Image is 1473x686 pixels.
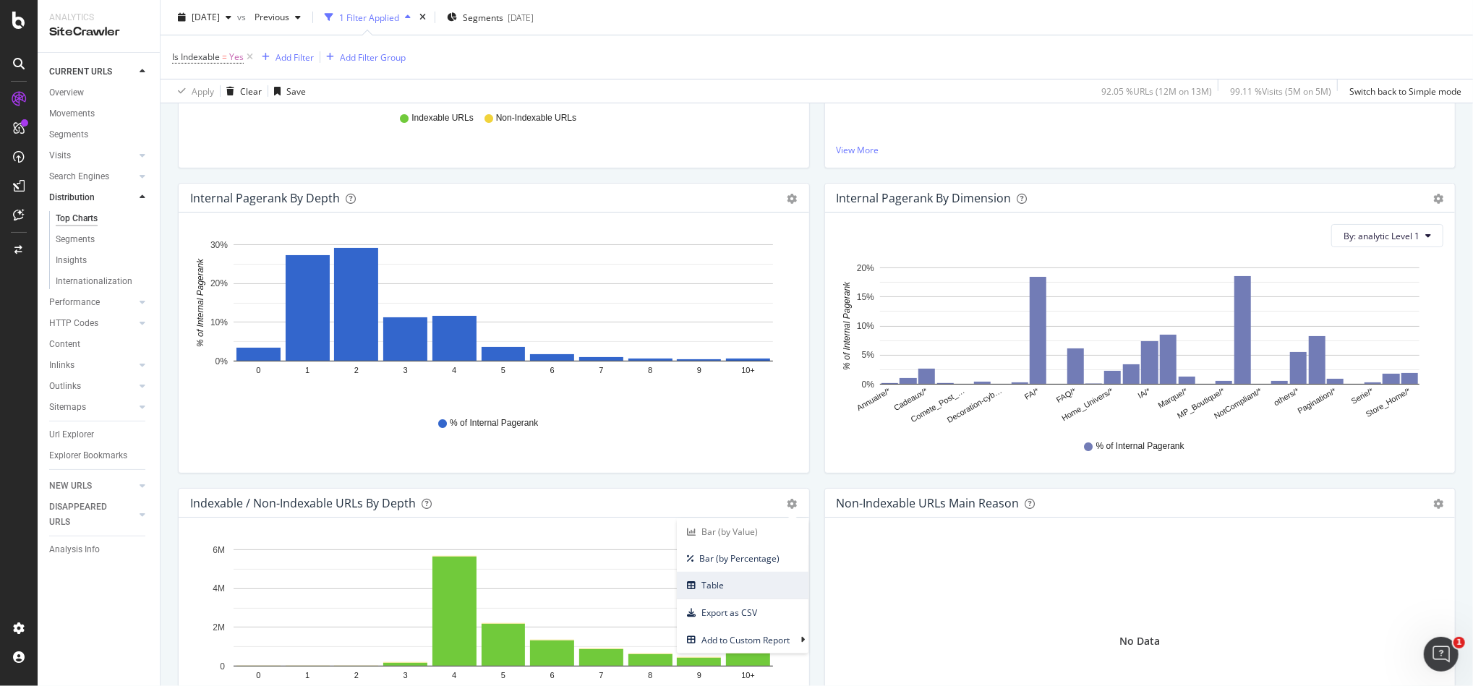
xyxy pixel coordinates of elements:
[276,51,314,63] div: Add Filter
[837,144,1444,156] a: View More
[1331,224,1443,247] button: By: analytic Level 1
[305,366,309,375] text: 1
[677,518,808,653] ul: gear
[49,85,84,100] div: Overview
[550,672,555,680] text: 6
[56,232,150,247] a: Segments
[49,542,150,557] a: Analysis Info
[1344,230,1419,242] span: By: analytic Level 1
[56,211,98,226] div: Top Charts
[677,522,808,541] span: Bar (by Value)
[319,6,417,29] button: 1 Filter Applied
[305,672,309,680] text: 1
[49,379,135,394] a: Outlinks
[268,80,306,103] button: Save
[1453,637,1465,648] span: 1
[56,274,132,289] div: Internationalization
[49,337,150,352] a: Content
[1364,386,1412,419] text: Store_Home/*
[49,169,109,184] div: Search Engines
[354,366,359,375] text: 2
[192,85,214,97] div: Apply
[1230,85,1331,97] div: 99.11 % Visits ( 5M on 5M )
[496,112,576,124] span: Non-Indexable URLs
[501,672,505,680] text: 5
[1101,85,1212,97] div: 92.05 % URLs ( 12M on 13M )
[49,379,81,394] div: Outlinks
[697,672,701,680] text: 9
[49,316,98,331] div: HTTP Codes
[550,366,555,375] text: 6
[286,85,306,97] div: Save
[49,400,86,415] div: Sitemaps
[49,448,127,463] div: Explorer Bookmarks
[49,85,150,100] a: Overview
[213,545,225,555] text: 6M
[192,11,220,23] span: 2025 Aug. 1st
[221,80,262,103] button: Clear
[787,194,798,204] div: gear
[1119,634,1160,648] div: No Data
[1176,386,1226,420] text: MP_Boutique/*
[172,51,220,63] span: Is Indexable
[856,292,874,302] text: 15%
[220,661,225,672] text: 0
[842,281,852,370] text: % of Internal Pagerank
[49,295,135,310] a: Performance
[56,274,150,289] a: Internationalization
[213,622,225,633] text: 2M
[49,106,150,121] a: Movements
[501,366,505,375] text: 5
[49,500,135,530] a: DISAPPEARED URLS
[441,6,539,29] button: Segments[DATE]
[892,386,929,412] text: Cadeaux/*
[256,672,260,680] text: 0
[49,400,135,415] a: Sitemaps
[229,47,244,67] span: Yes
[190,236,790,403] svg: A chart.
[1433,194,1443,204] div: gear
[49,127,150,142] a: Segments
[855,386,892,412] text: Annuaire/*
[599,672,603,680] text: 7
[1272,386,1300,408] text: others/*
[452,672,456,680] text: 4
[677,630,801,650] span: Add to Custom Report
[49,337,80,352] div: Content
[856,321,874,331] text: 10%
[1296,386,1338,415] text: Pagination/*
[215,356,229,366] text: 0%
[49,24,148,40] div: SiteCrawler
[1349,386,1375,406] text: Serie/*
[463,11,503,23] span: Segments
[210,279,228,289] text: 20%
[1344,80,1461,103] button: Switch back to Simple mode
[508,11,534,23] div: [DATE]
[190,191,340,205] div: Internal Pagerank by Depth
[837,259,1436,426] svg: A chart.
[648,672,652,680] text: 8
[213,584,225,594] text: 4M
[49,295,100,310] div: Performance
[49,448,150,463] a: Explorer Bookmarks
[49,64,135,80] a: CURRENT URLS
[49,106,95,121] div: Movements
[1060,386,1115,423] text: Home_Univers/*
[1433,499,1443,509] div: gear
[837,496,1020,510] div: Non-Indexable URLs Main Reason
[56,232,95,247] div: Segments
[249,11,289,23] span: Previous
[837,191,1012,205] div: Internal Pagerank By Dimension
[354,672,359,680] text: 2
[677,549,808,568] span: Bar (by Percentage)
[861,351,874,361] text: 5%
[320,48,406,66] button: Add Filter Group
[49,358,74,373] div: Inlinks
[403,366,407,375] text: 3
[411,112,473,124] span: Indexable URLs
[222,51,227,63] span: =
[697,366,701,375] text: 9
[340,51,406,63] div: Add Filter Group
